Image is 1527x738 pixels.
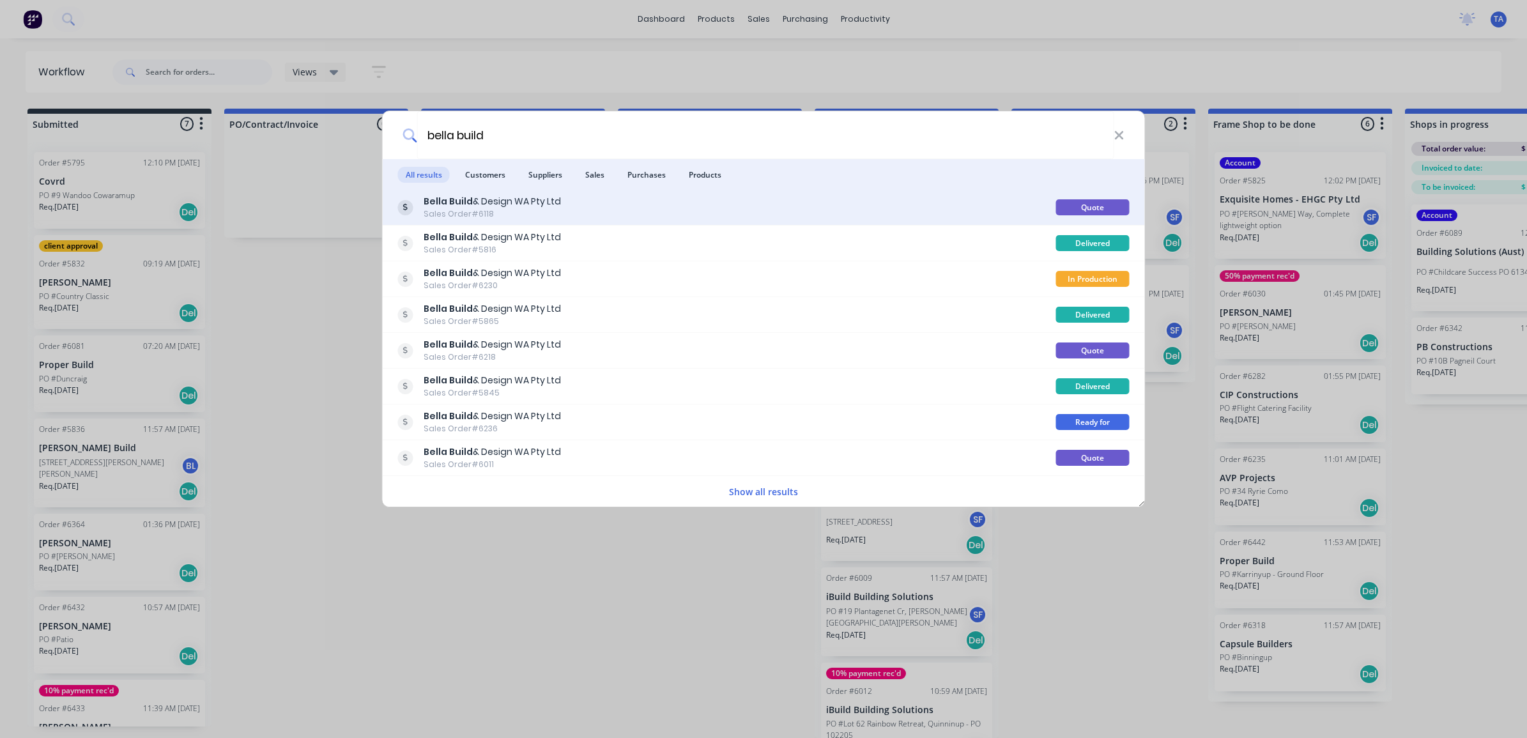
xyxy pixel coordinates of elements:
div: & Design WA Pty Ltd [424,445,561,459]
div: & Design WA Pty Ltd [424,374,561,387]
b: Bella Build [424,410,473,422]
div: In Production M1 - ed [1056,271,1130,287]
span: Customers [457,167,513,183]
div: & Design WA Pty Ltd [424,266,561,280]
div: & Design WA Pty Ltd [424,231,561,244]
div: & Design WA Pty Ltd [424,195,561,208]
button: Show all results [725,484,802,499]
div: Quote [1056,199,1130,215]
b: Bella Build [424,195,473,208]
div: Quote [1056,342,1130,358]
div: Quote [1056,450,1130,466]
div: & Design WA Pty Ltd [424,410,561,423]
b: Bella Build [424,302,473,315]
span: All results [398,167,450,183]
b: Bella Build [424,231,473,243]
div: Sales Order #6230 [424,280,561,291]
div: & Design WA Pty Ltd [424,302,561,316]
input: Start typing a customer or supplier name to create a new order... [417,111,1114,159]
span: Suppliers [521,167,570,183]
div: Ready for Delivery [1056,414,1130,430]
div: Sales Order #5816 [424,244,561,256]
div: Delivered [1056,307,1130,323]
b: Bella Build [424,266,473,279]
div: Sales Order #6118 [424,208,561,220]
b: Bella Build [424,374,473,387]
div: Sales Order #5845 [424,387,561,399]
b: Bella Build [424,445,473,458]
div: & Design WA Pty Ltd [424,338,561,351]
div: Delivered [1056,378,1130,394]
span: Purchases [620,167,673,183]
span: Sales [578,167,612,183]
div: Sales Order #6236 [424,423,561,434]
span: Products [681,167,729,183]
b: Bella Build [424,338,473,351]
div: Sales Order #5865 [424,316,561,327]
div: Sales Order #6011 [424,459,561,470]
div: Sales Order #6218 [424,351,561,363]
div: Delivered [1056,235,1130,251]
